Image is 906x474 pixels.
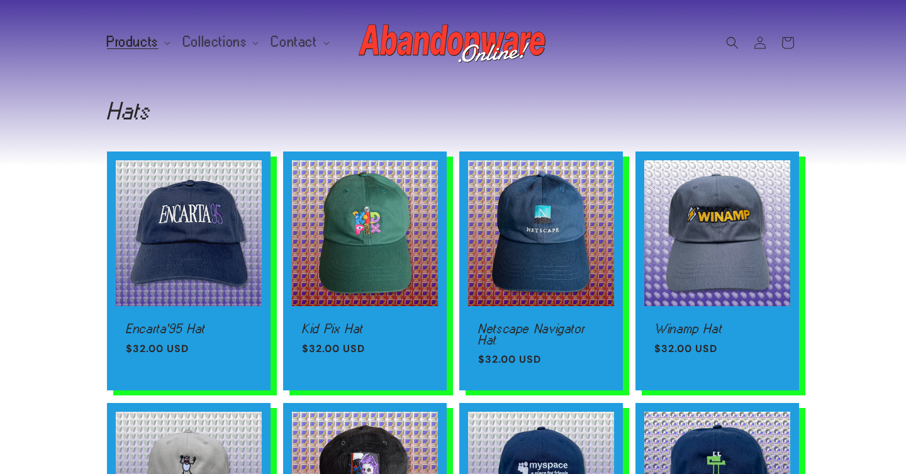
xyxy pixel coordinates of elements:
a: Encarta'95 Hat [126,323,252,334]
summary: Products [99,29,176,55]
h1: Hats [107,101,799,121]
summary: Collections [176,29,264,55]
a: Winamp Hat [654,323,780,334]
a: Abandonware [354,13,552,72]
span: Products [107,36,159,48]
a: Kid Pix Hat [302,323,428,334]
summary: Search [719,29,746,57]
span: Contact [271,36,317,48]
summary: Contact [264,29,334,55]
img: Abandonware [359,18,547,68]
a: Netscape Navigator Hat [478,323,604,345]
span: Collections [183,36,247,48]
